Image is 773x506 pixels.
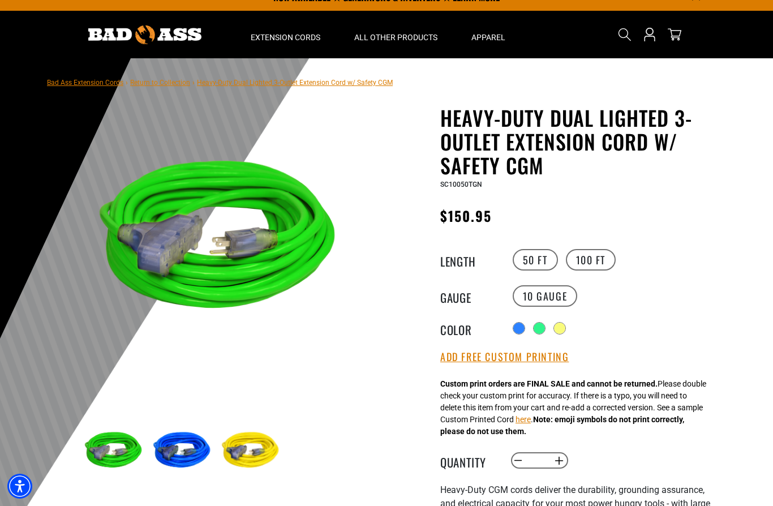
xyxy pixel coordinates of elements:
[47,79,123,87] a: Bad Ass Extension Cords
[126,79,128,87] span: ›
[516,414,531,426] button: here
[440,181,482,188] span: SC10050TGN
[471,32,505,42] span: Apparel
[80,419,146,485] img: neon green
[566,249,616,271] label: 100 FT
[641,11,659,58] a: Open this option
[440,379,658,388] strong: Custom print orders are FINAL SALE and cannot be returned.
[192,79,195,87] span: ›
[440,378,706,438] div: Please double check your custom print for accuracy. If there is a typo, you will need to delete t...
[440,252,497,267] legend: Length
[88,25,201,44] img: Bad Ass Extension Cords
[217,419,283,485] img: yellow
[440,415,684,436] strong: Note: emoji symbols do not print correctly, please do not use them.
[149,419,214,485] img: blue
[440,351,569,363] button: Add Free Custom Printing
[513,249,558,271] label: 50 FT
[234,11,337,58] summary: Extension Cords
[616,25,634,44] summary: Search
[354,32,437,42] span: All Other Products
[440,289,497,303] legend: Gauge
[440,205,492,226] span: $150.95
[454,11,522,58] summary: Apparel
[440,106,718,177] h1: Heavy-Duty Dual Lighted 3-Outlet Extension Cord w/ Safety CGM
[7,474,32,499] div: Accessibility Menu
[513,285,578,307] label: 10 Gauge
[251,32,320,42] span: Extension Cords
[130,79,190,87] a: Return to Collection
[440,453,497,468] label: Quantity
[337,11,454,58] summary: All Other Products
[665,28,684,41] a: cart
[80,108,353,381] img: neon green
[47,75,393,89] nav: breadcrumbs
[197,79,393,87] span: Heavy-Duty Dual Lighted 3-Outlet Extension Cord w/ Safety CGM
[440,321,497,336] legend: Color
